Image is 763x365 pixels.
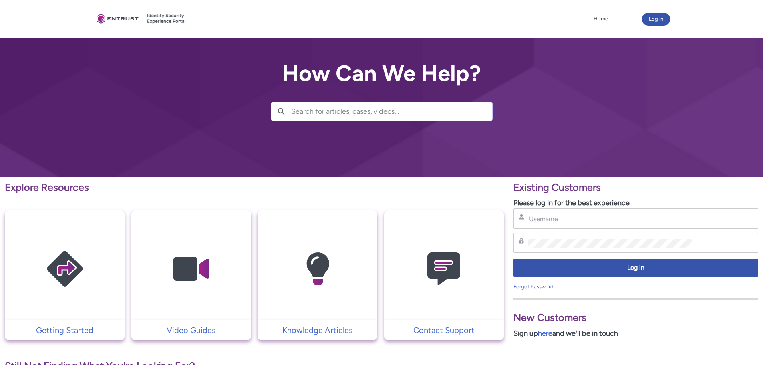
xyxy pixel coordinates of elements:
[271,102,291,121] button: Search
[262,324,373,336] p: Knowledge Articles
[131,324,251,336] a: Video Guides
[513,310,758,325] p: New Customers
[406,226,482,312] img: Contact Support
[280,226,356,312] img: Knowledge Articles
[538,329,552,338] a: here
[513,284,554,290] a: Forgot Password
[384,324,504,336] a: Contact Support
[513,328,758,339] p: Sign up and we'll be in touch
[642,13,670,26] button: Log in
[258,324,377,336] a: Knowledge Articles
[519,263,753,272] span: Log in
[271,61,493,86] h2: How Can We Help?
[513,198,758,208] p: Please log in for the best experience
[153,226,229,312] img: Video Guides
[5,324,125,336] a: Getting Started
[513,259,758,277] button: Log in
[135,324,247,336] p: Video Guides
[528,215,692,223] input: Username
[27,226,103,312] img: Getting Started
[513,180,758,195] p: Existing Customers
[388,324,500,336] p: Contact Support
[9,324,121,336] p: Getting Started
[291,102,492,121] input: Search for articles, cases, videos...
[592,13,610,25] a: Home
[5,180,504,195] p: Explore Resources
